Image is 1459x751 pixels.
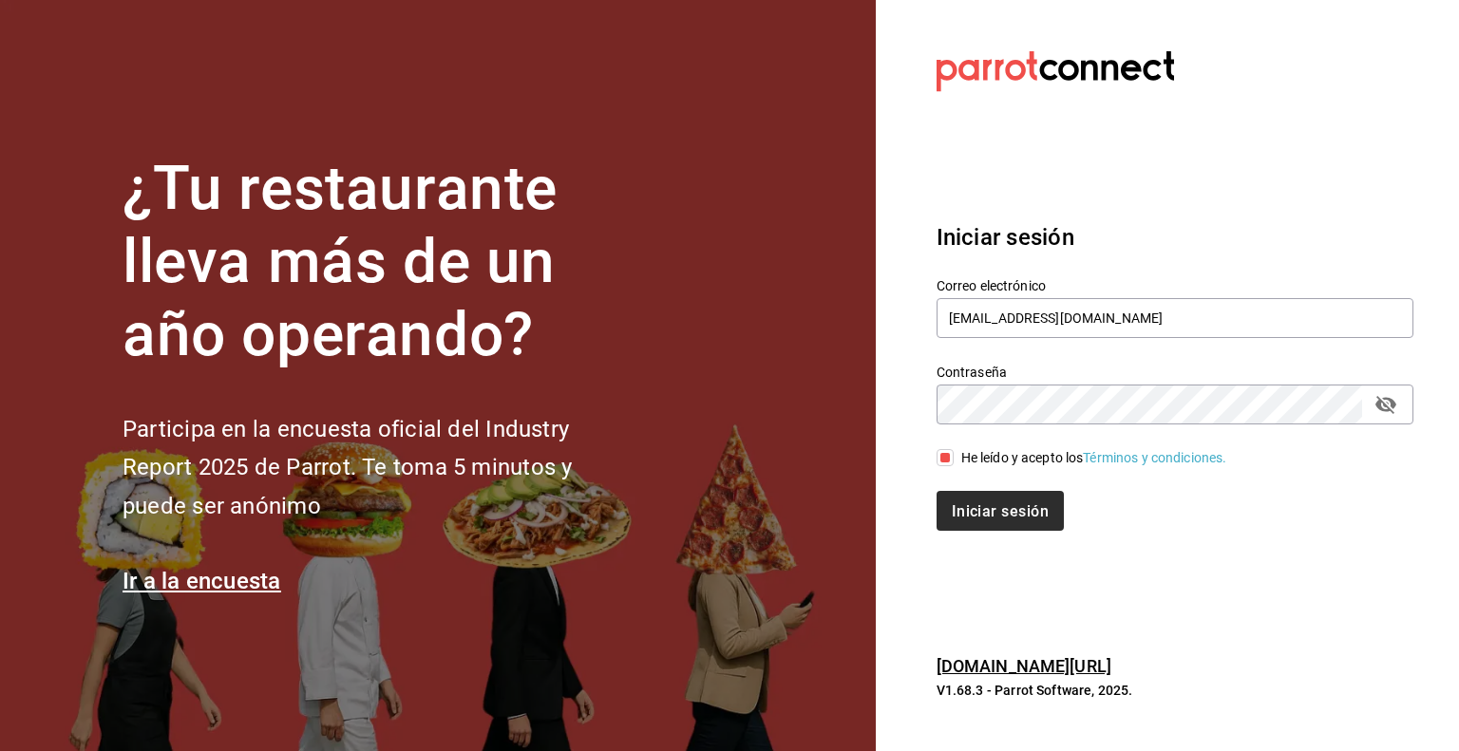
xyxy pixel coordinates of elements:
[123,153,558,370] font: ¿Tu restaurante lleva más de un año operando?
[1083,450,1226,465] a: Términos y condiciones.
[937,491,1064,531] button: Iniciar sesión
[937,278,1046,293] font: Correo electrónico
[937,365,1007,380] font: Contraseña
[937,683,1133,698] font: V1.68.3 - Parrot Software, 2025.
[961,450,1084,465] font: He leído y acepto los
[937,224,1074,251] font: Iniciar sesión
[952,501,1049,519] font: Iniciar sesión
[1370,388,1402,421] button: campo de contraseña
[123,568,281,594] a: Ir a la encuesta
[937,298,1413,338] input: Ingresa tu correo electrónico
[123,416,572,520] font: Participa en la encuesta oficial del Industry Report 2025 de Parrot. Te toma 5 minutos y puede se...
[937,656,1111,676] a: [DOMAIN_NAME][URL]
